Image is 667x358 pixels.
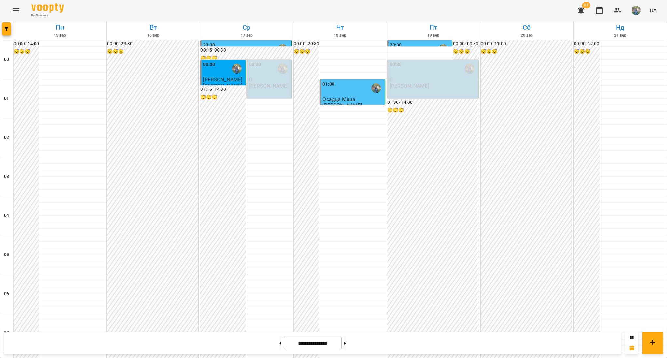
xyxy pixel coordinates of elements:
[201,22,292,33] h6: Ср
[453,48,478,55] h6: 😴😴😴
[4,173,9,180] h6: 03
[322,103,362,108] p: [PERSON_NAME]
[249,83,289,89] p: [PERSON_NAME]
[371,83,381,93] img: Оладько Марія
[481,40,572,48] h6: 00:00 - 11:00
[232,64,242,74] img: Оладько Марія
[294,40,319,48] h6: 00:00 - 20:30
[453,40,478,48] h6: 00:00 - 00:30
[465,64,475,74] img: Оладько Марія
[481,22,573,33] h6: Сб
[200,86,246,93] h6: 01:15 - 14:00
[650,7,657,14] span: UA
[203,83,242,89] p: [PERSON_NAME]
[14,40,39,48] h6: 00:00 - 14:00
[8,3,23,18] button: Menu
[574,40,599,48] h6: 00:00 - 12:00
[4,95,9,102] h6: 01
[294,22,386,33] h6: Чт
[200,55,292,62] h6: 😴😴😴
[390,83,429,89] p: [PERSON_NAME]
[481,33,573,39] h6: 20 вер
[294,33,386,39] h6: 18 вер
[4,134,9,141] h6: 02
[278,44,288,54] img: Оладько Марія
[390,42,402,49] label: 23:30
[4,56,9,63] h6: 00
[390,61,402,68] label: 00:30
[388,33,479,39] h6: 19 вер
[647,4,659,16] button: UA
[632,6,641,15] img: de1e453bb906a7b44fa35c1e57b3518e.jpg
[278,64,288,74] img: Оладько Марія
[249,77,290,82] p: 0
[4,212,9,219] h6: 04
[14,22,106,33] h6: Пн
[107,40,199,48] h6: 00:00 - 23:30
[387,99,479,106] h6: 01:30 - 14:00
[201,33,292,39] h6: 17 вер
[4,290,9,297] h6: 06
[322,96,355,102] span: Осадца Міша
[294,48,319,55] h6: 😴😴😴
[108,22,199,33] h6: Вт
[438,44,448,54] img: Оладько Марія
[582,2,590,8] span: 81
[481,48,572,55] h6: 😴😴😴
[107,48,199,55] h6: 😴😴😴
[31,3,64,13] img: Voopty Logo
[203,42,215,49] label: 23:30
[200,94,246,101] h6: 😴😴😴
[203,76,242,83] span: [PERSON_NAME]
[388,22,479,33] h6: Пт
[390,77,477,82] p: 0
[108,33,199,39] h6: 16 вер
[575,33,666,39] h6: 21 вер
[249,61,261,68] label: 00:30
[31,13,64,18] span: For Business
[203,61,215,68] label: 00:30
[4,251,9,258] h6: 05
[322,81,334,88] label: 01:00
[14,33,106,39] h6: 15 вер
[14,48,39,55] h6: 😴😴😴
[387,107,479,114] h6: 😴😴😴
[574,48,599,55] h6: 😴😴😴
[200,47,292,54] h6: 00:15 - 00:30
[575,22,666,33] h6: Нд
